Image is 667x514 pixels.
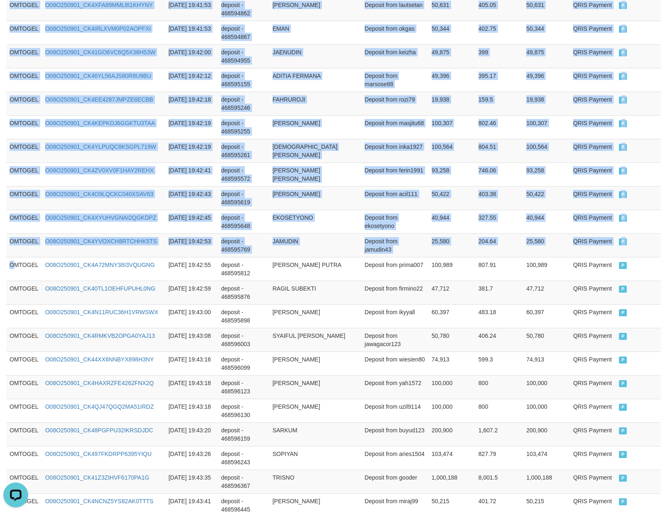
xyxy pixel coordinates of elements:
td: 403.38 [475,186,523,210]
td: [DATE] 19:43:35 [165,470,218,493]
td: QRIS Payment [570,162,615,186]
a: O08O250901_CK4YLPUQC8KSGPL719W [45,143,156,150]
td: [DATE] 19:42:43 [165,186,218,210]
td: 159.5 [475,92,523,115]
a: O08O250901_CK4N11RUC36H1VRWSWX [45,309,158,315]
td: 1,000,188 [428,470,475,493]
td: 25,580 [523,233,570,257]
td: QRIS Payment [570,68,615,92]
td: deposit - 468595769 [218,233,269,257]
a: O08O250901_CK497FKDRPP6395YIQU [45,451,152,457]
td: [DATE] 19:43:00 [165,304,218,328]
span: PAID [619,475,627,482]
td: OMTOGEL [6,186,42,210]
td: 19,938 [523,92,570,115]
td: TRISNO [269,470,361,493]
td: [DATE] 19:43:18 [165,375,218,399]
span: PAID [619,2,627,9]
span: PAID [619,97,627,104]
td: 100,564 [523,139,570,162]
td: 60,397 [428,304,475,328]
span: PAID [619,427,627,434]
td: QRIS Payment [570,92,615,115]
a: O08O250901_CK4NCNZ5YS82AK0TTTS [45,498,153,504]
td: 50,780 [428,328,475,352]
span: PAID [619,309,627,316]
td: 47,712 [523,281,570,304]
a: O08O250901_CK4XFA89MML8I1KHYNY [45,2,153,8]
td: Deposit from ikyyall [361,304,428,328]
td: QRIS Payment [570,352,615,375]
td: OMTOGEL [6,92,42,115]
td: deposit - 468596243 [218,446,269,470]
td: 49,875 [428,44,475,68]
td: Deposit from inka1927 [361,139,428,162]
td: 8,001.5 [475,470,523,493]
a: O08O250901_CK44XX6NNBYX898H3NY [45,356,154,363]
td: QRIS Payment [570,281,615,304]
td: 200,900 [428,422,475,446]
td: 381.7 [475,281,523,304]
td: [DATE] 19:43:16 [165,352,218,375]
td: 60,397 [523,304,570,328]
td: QRIS Payment [570,115,615,139]
td: [DATE] 19:43:20 [165,422,218,446]
td: RAGIL SUBEKTI [269,281,361,304]
a: O08O250901_CK4KEPKDJ6GGKTU3TAA [45,120,155,126]
td: deposit - 468595876 [218,281,269,304]
td: 100,307 [523,115,570,139]
td: [DATE] 19:42:41 [165,162,218,186]
td: [DEMOGRAPHIC_DATA][PERSON_NAME] [269,139,361,162]
td: Deposit from marsose88 [361,68,428,92]
td: JAENUDIN [269,44,361,68]
td: 100,989 [428,257,475,281]
td: deposit - 468595572 [218,162,269,186]
td: OMTOGEL [6,352,42,375]
td: [DATE] 19:42:53 [165,233,218,257]
td: [PERSON_NAME] PUTRA [269,257,361,281]
td: 40,944 [428,210,475,233]
td: 100,989 [523,257,570,281]
td: QRIS Payment [570,375,615,399]
td: QRIS Payment [570,422,615,446]
span: PAID [619,73,627,80]
td: OMTOGEL [6,375,42,399]
td: OMTOGEL [6,281,42,304]
a: O08O250901_CK46YL56AJS80R8U9BU [45,73,151,79]
td: Deposit from rozi79 [361,92,428,115]
span: PAID [619,356,627,364]
td: OMTOGEL [6,446,42,470]
td: 100,564 [428,139,475,162]
td: deposit - 468595898 [218,304,269,328]
td: deposit - 468595155 [218,68,269,92]
a: O08O250901_CK4XYUHVGNAI2QGKDPZ [45,214,156,221]
td: 100,000 [428,399,475,422]
td: 802.46 [475,115,523,139]
td: Deposit from acil111 [361,186,428,210]
td: EMAN [269,21,361,44]
td: [PERSON_NAME] [269,375,361,399]
td: SOPIYAN [269,446,361,470]
td: 103,474 [523,446,570,470]
td: OMTOGEL [6,44,42,68]
span: PAID [619,26,627,33]
td: 807.91 [475,257,523,281]
td: deposit - 468596123 [218,375,269,399]
td: QRIS Payment [570,21,615,44]
td: 200,900 [523,422,570,446]
td: 804.51 [475,139,523,162]
td: FAHRUROJI [269,92,361,115]
td: deposit - 468594867 [218,21,269,44]
td: OMTOGEL [6,68,42,92]
td: deposit - 468595255 [218,115,269,139]
td: [PERSON_NAME] [269,186,361,210]
td: Deposit from yah1572 [361,375,428,399]
td: [PERSON_NAME] [269,115,361,139]
a: O08O250901_CK41GO6VC6Q5X36H53W [45,49,155,56]
td: 47,712 [428,281,475,304]
td: [DATE] 19:42:55 [165,257,218,281]
td: JAMUDIN [269,233,361,257]
td: Deposit from buyud123 [361,422,428,446]
td: OMTOGEL [6,470,42,493]
span: PAID [619,262,627,269]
